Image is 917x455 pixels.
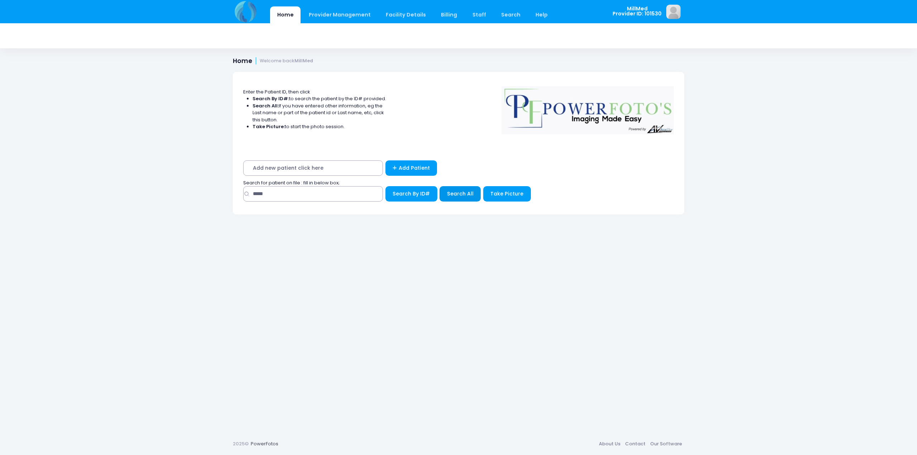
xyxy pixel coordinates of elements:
a: Billing [434,6,464,23]
li: If you have entered other information, eg the Last name or part of the patient id or Last name, e... [253,102,387,124]
span: Search All [447,190,474,197]
span: Search for patient on file : fill in below box; [243,179,340,186]
span: Take Picture [490,190,523,197]
a: PowerFotos [251,440,278,447]
h1: Home [233,57,313,65]
strong: MillMed [294,58,313,64]
a: Provider Management [302,6,378,23]
a: Add Patient [385,160,437,176]
a: About Us [596,437,623,450]
a: Our Software [648,437,684,450]
li: to search the patient by the ID# provided. [253,95,387,102]
span: Add new patient click here [243,160,383,176]
img: image [666,5,681,19]
a: Facility Details [379,6,433,23]
span: Search By ID# [393,190,430,197]
li: to start the photo session. [253,123,387,130]
small: Welcome back [260,58,313,64]
span: MillMed Provider ID: 101530 [613,6,662,16]
a: Home [270,6,301,23]
button: Search All [440,186,481,202]
strong: Take Picture: [253,123,285,130]
a: Staff [465,6,493,23]
strong: Search By ID#: [253,95,289,102]
button: Take Picture [483,186,531,202]
a: Search [494,6,527,23]
a: Help [529,6,555,23]
button: Search By ID# [385,186,437,202]
img: Logo [498,81,677,134]
a: Contact [623,437,648,450]
span: Enter the Patient ID, then click [243,88,310,95]
strong: Search All: [253,102,279,109]
span: 2025© [233,440,249,447]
